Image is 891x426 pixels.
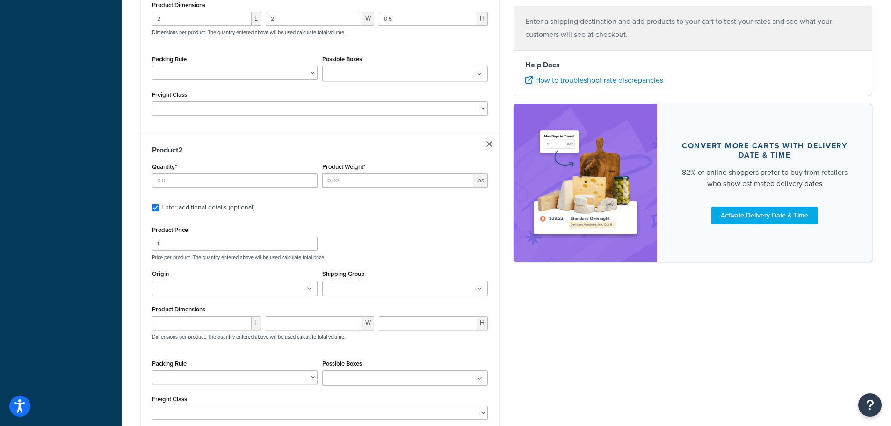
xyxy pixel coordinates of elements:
label: Possible Boxes [322,360,362,367]
div: Enter additional details (optional) [161,201,254,214]
input: Enter additional details (optional) [152,204,159,211]
a: How to troubleshoot rate discrepancies [525,75,663,86]
label: Shipping Group [322,270,365,277]
button: Open Resource Center [858,393,882,417]
span: W [362,316,374,330]
p: Price per product. The quantity entered above will be used calculate total price. [150,254,490,260]
label: Freight Class [152,396,187,403]
h3: Product 2 [152,145,488,155]
span: H [477,316,488,330]
span: W [362,12,374,26]
p: Dimensions per product. The quantity entered above will be used calculate total volume. [150,333,346,340]
a: Activate Delivery Date & Time [711,207,818,224]
label: Product Price [152,226,188,233]
span: lbs [473,173,488,188]
label: Packing Rule [152,360,187,367]
img: feature-image-ddt-36eae7f7280da8017bfb280eaccd9c446f90b1fe08728e4019434db127062ab4.png [528,118,643,248]
a: Remove Item [486,141,492,147]
label: Packing Rule [152,56,187,63]
h4: Help Docs [525,59,861,71]
div: Convert more carts with delivery date & time [680,141,850,160]
label: Product Weight* [322,163,365,170]
div: 82% of online shoppers prefer to buy from retailers who show estimated delivery dates [680,167,850,189]
p: Enter a shipping destination and add products to your cart to test your rates and see what your c... [525,15,861,41]
label: Product Dimensions [152,306,205,313]
label: Origin [152,270,169,277]
span: L [252,316,261,330]
label: Freight Class [152,91,187,98]
input: 0.00 [322,173,473,188]
input: 0.0 [152,173,318,188]
label: Product Dimensions [152,1,205,8]
span: L [252,12,261,26]
label: Possible Boxes [322,56,362,63]
label: Quantity* [152,163,177,170]
p: Dimensions per product. The quantity entered above will be used calculate total volume. [150,29,346,36]
span: H [477,12,488,26]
